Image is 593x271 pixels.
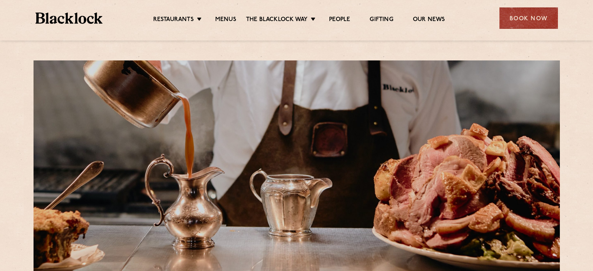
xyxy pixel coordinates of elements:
a: People [329,16,350,25]
div: Book Now [499,7,558,29]
img: BL_Textured_Logo-footer-cropped.svg [35,12,103,24]
a: The Blacklock Way [246,16,308,25]
a: Restaurants [153,16,194,25]
a: Our News [413,16,445,25]
a: Gifting [370,16,393,25]
a: Menus [215,16,236,25]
